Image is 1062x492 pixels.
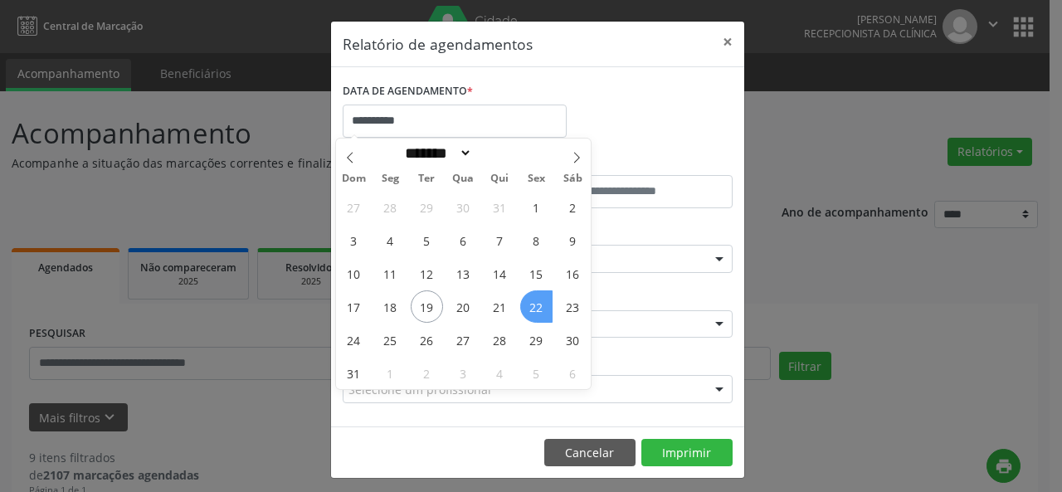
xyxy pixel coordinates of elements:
[520,257,553,290] span: Agosto 15, 2025
[336,173,373,184] span: Dom
[338,191,370,223] span: Julho 27, 2025
[484,191,516,223] span: Julho 31, 2025
[338,357,370,389] span: Agosto 31, 2025
[484,324,516,356] span: Agosto 28, 2025
[447,224,480,256] span: Agosto 6, 2025
[518,173,554,184] span: Sex
[520,324,553,356] span: Agosto 29, 2025
[411,257,443,290] span: Agosto 12, 2025
[520,191,553,223] span: Agosto 1, 2025
[374,290,407,323] span: Agosto 18, 2025
[484,357,516,389] span: Setembro 4, 2025
[641,439,733,467] button: Imprimir
[338,257,370,290] span: Agosto 10, 2025
[411,191,443,223] span: Julho 29, 2025
[557,257,589,290] span: Agosto 16, 2025
[484,290,516,323] span: Agosto 21, 2025
[372,173,408,184] span: Seg
[544,439,636,467] button: Cancelar
[411,324,443,356] span: Agosto 26, 2025
[338,224,370,256] span: Agosto 3, 2025
[411,224,443,256] span: Agosto 5, 2025
[348,381,491,398] span: Selecione um profissional
[557,224,589,256] span: Agosto 9, 2025
[400,144,473,162] select: Month
[472,144,527,162] input: Year
[338,324,370,356] span: Agosto 24, 2025
[447,357,480,389] span: Setembro 3, 2025
[343,79,473,105] label: DATA DE AGENDAMENTO
[554,173,591,184] span: Sáb
[374,257,407,290] span: Agosto 11, 2025
[484,257,516,290] span: Agosto 14, 2025
[408,173,445,184] span: Ter
[445,173,481,184] span: Qua
[343,33,533,55] h5: Relatório de agendamentos
[338,290,370,323] span: Agosto 17, 2025
[520,357,553,389] span: Setembro 5, 2025
[557,357,589,389] span: Setembro 6, 2025
[411,357,443,389] span: Setembro 2, 2025
[447,191,480,223] span: Julho 30, 2025
[484,224,516,256] span: Agosto 7, 2025
[374,357,407,389] span: Setembro 1, 2025
[411,290,443,323] span: Agosto 19, 2025
[542,149,733,175] label: ATÉ
[520,290,553,323] span: Agosto 22, 2025
[447,257,480,290] span: Agosto 13, 2025
[374,324,407,356] span: Agosto 25, 2025
[447,290,480,323] span: Agosto 20, 2025
[374,224,407,256] span: Agosto 4, 2025
[557,191,589,223] span: Agosto 2, 2025
[520,224,553,256] span: Agosto 8, 2025
[447,324,480,356] span: Agosto 27, 2025
[481,173,518,184] span: Qui
[374,191,407,223] span: Julho 28, 2025
[557,324,589,356] span: Agosto 30, 2025
[557,290,589,323] span: Agosto 23, 2025
[711,22,744,62] button: Close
